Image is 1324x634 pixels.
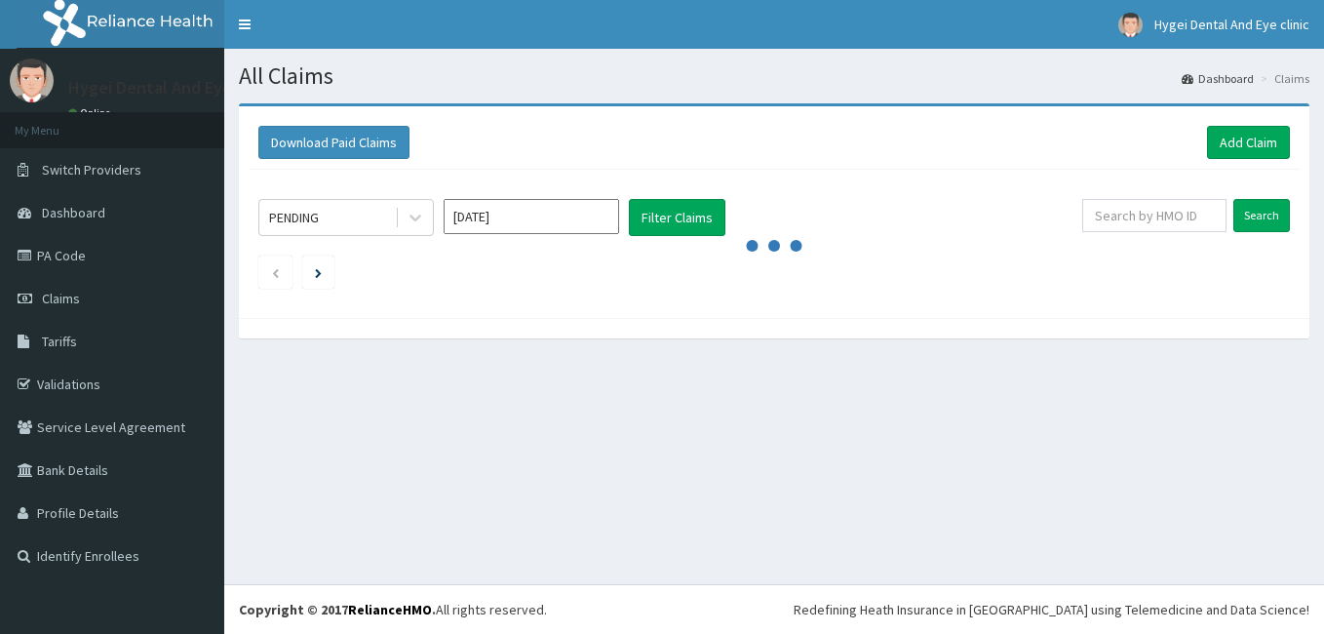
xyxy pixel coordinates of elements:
img: User Image [10,59,54,102]
span: Hygei Dental And Eye clinic [1154,16,1309,33]
li: Claims [1256,70,1309,87]
a: Add Claim [1207,126,1290,159]
input: Search [1233,199,1290,232]
svg: audio-loading [745,217,803,275]
button: Filter Claims [629,199,725,236]
input: Search by HMO ID [1082,199,1227,232]
span: Tariffs [42,333,77,350]
div: Redefining Heath Insurance in [GEOGRAPHIC_DATA] using Telemedicine and Data Science! [794,600,1309,619]
div: PENDING [269,208,319,227]
h1: All Claims [239,63,1309,89]
a: Next page [315,263,322,281]
img: User Image [1118,13,1143,37]
a: Online [68,106,115,120]
button: Download Paid Claims [258,126,409,159]
a: RelianceHMO [348,601,432,618]
p: Hygei Dental And Eye clinic [68,79,276,97]
strong: Copyright © 2017 . [239,601,436,618]
footer: All rights reserved. [224,584,1324,634]
input: Select Month and Year [444,199,619,234]
span: Switch Providers [42,161,141,178]
a: Dashboard [1182,70,1254,87]
span: Dashboard [42,204,105,221]
span: Claims [42,290,80,307]
a: Previous page [271,263,280,281]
